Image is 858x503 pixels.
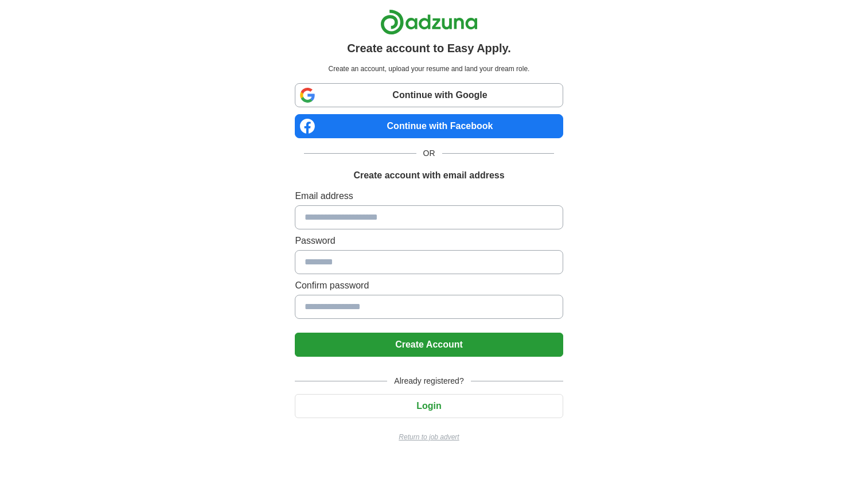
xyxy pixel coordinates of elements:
p: Create an account, upload your resume and land your dream role. [297,64,560,74]
label: Email address [295,189,563,203]
a: Login [295,401,563,411]
label: Password [295,234,563,248]
a: Continue with Facebook [295,114,563,138]
img: Adzuna logo [380,9,478,35]
h1: Create account to Easy Apply. [347,40,511,57]
button: Create Account [295,333,563,357]
span: Already registered? [387,375,470,387]
a: Return to job advert [295,432,563,442]
span: OR [416,147,442,159]
button: Login [295,394,563,418]
label: Confirm password [295,279,563,293]
a: Continue with Google [295,83,563,107]
h1: Create account with email address [353,169,504,182]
